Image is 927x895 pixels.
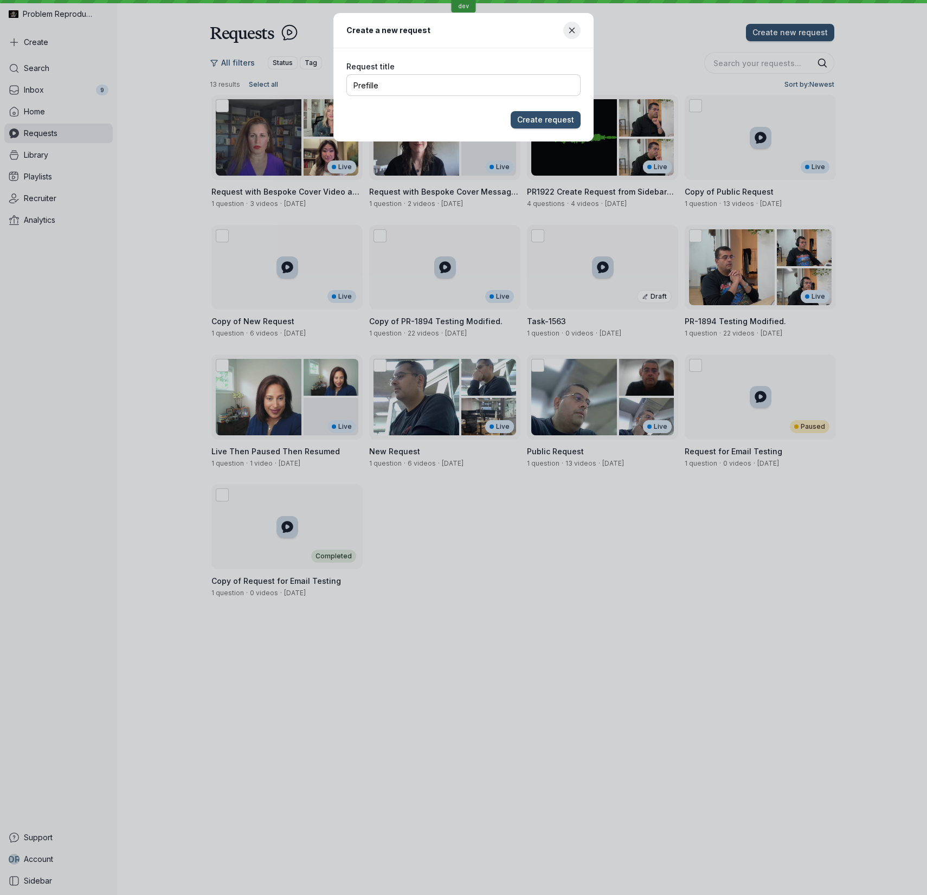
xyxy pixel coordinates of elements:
[346,74,581,96] input: Untitled request
[511,111,581,128] button: Create request
[346,24,430,36] h1: Create a new request
[346,61,395,72] span: Request title
[517,114,574,125] span: Create request
[563,22,581,39] button: Close modal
